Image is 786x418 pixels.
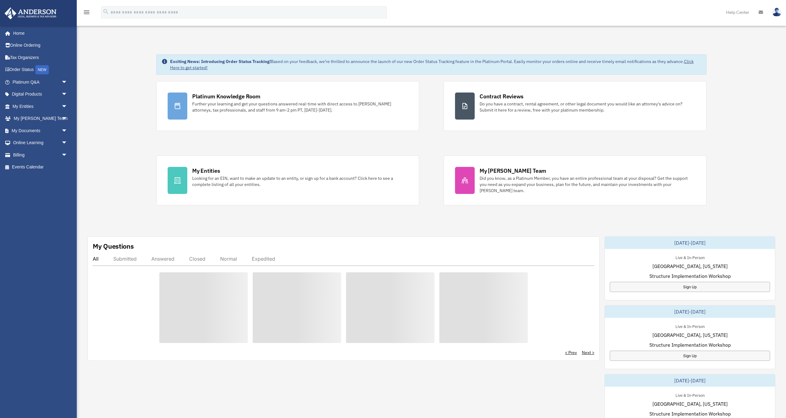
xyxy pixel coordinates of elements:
[605,237,775,249] div: [DATE]-[DATE]
[35,65,49,74] div: NEW
[605,306,775,318] div: [DATE]-[DATE]
[4,27,74,39] a: Home
[671,323,710,329] div: Live & In-Person
[61,76,74,89] span: arrow_drop_down
[61,124,74,137] span: arrow_drop_down
[156,156,419,205] a: My Entities Looking for an EIN, want to make an update to an entity, or sign up for a bank accoun...
[4,39,77,52] a: Online Ordering
[170,58,701,71] div: Based on your feedback, we're thrilled to announce the launch of our new Order Status Tracking fe...
[192,101,408,113] div: Further your learning and get your questions answered real-time with direct access to [PERSON_NAM...
[444,81,706,131] a: Contract Reviews Do you have a contract, rental agreement, or other legal document you would like...
[61,112,74,125] span: arrow_drop_down
[4,161,77,173] a: Events Calendar
[610,282,770,292] a: Sign Up
[170,59,271,64] strong: Exciting News: Introducing Order Status Tracking!
[480,93,523,100] div: Contract Reviews
[671,254,710,260] div: Live & In-Person
[113,256,137,262] div: Submitted
[103,8,109,15] i: search
[192,167,220,175] div: My Entities
[170,59,694,70] a: Click Here to get started!
[93,242,134,251] div: My Questions
[4,100,77,112] a: My Entitiesarrow_drop_down
[480,101,695,113] div: Do you have a contract, rental agreement, or other legal document you would like an attorney's ad...
[156,81,419,131] a: Platinum Knowledge Room Further your learning and get your questions answered real-time with dire...
[61,149,74,161] span: arrow_drop_down
[649,410,731,417] span: Structure Implementation Workshop
[582,349,594,356] a: Next >
[151,256,174,262] div: Answered
[4,137,77,149] a: Online Learningarrow_drop_down
[671,392,710,398] div: Live & In-Person
[649,272,731,280] span: Structure Implementation Workshop
[4,149,77,161] a: Billingarrow_drop_down
[61,100,74,113] span: arrow_drop_down
[4,124,77,137] a: My Documentsarrow_drop_down
[83,11,90,16] a: menu
[772,8,781,17] img: User Pic
[4,64,77,76] a: Order StatusNEW
[480,167,546,175] div: My [PERSON_NAME] Team
[4,76,77,88] a: Platinum Q&Aarrow_drop_down
[83,9,90,16] i: menu
[610,351,770,361] a: Sign Up
[652,262,728,270] span: [GEOGRAPHIC_DATA], [US_STATE]
[3,7,58,19] img: Anderson Advisors Platinum Portal
[189,256,205,262] div: Closed
[4,88,77,101] a: Digital Productsarrow_drop_down
[192,93,260,100] div: Platinum Knowledge Room
[652,400,728,408] span: [GEOGRAPHIC_DATA], [US_STATE]
[565,349,577,356] a: < Prev
[652,331,728,339] span: [GEOGRAPHIC_DATA], [US_STATE]
[93,256,99,262] div: All
[4,51,77,64] a: Tax Organizers
[4,112,77,125] a: My [PERSON_NAME] Teamarrow_drop_down
[192,175,408,187] div: Looking for an EIN, want to make an update to an entity, or sign up for a bank account? Click her...
[649,341,731,349] span: Structure Implementation Workshop
[220,256,237,262] div: Normal
[61,88,74,101] span: arrow_drop_down
[444,156,706,205] a: My [PERSON_NAME] Team Did you know, as a Platinum Member, you have an entire professional team at...
[61,137,74,149] span: arrow_drop_down
[605,374,775,387] div: [DATE]-[DATE]
[252,256,275,262] div: Expedited
[480,175,695,194] div: Did you know, as a Platinum Member, you have an entire professional team at your disposal? Get th...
